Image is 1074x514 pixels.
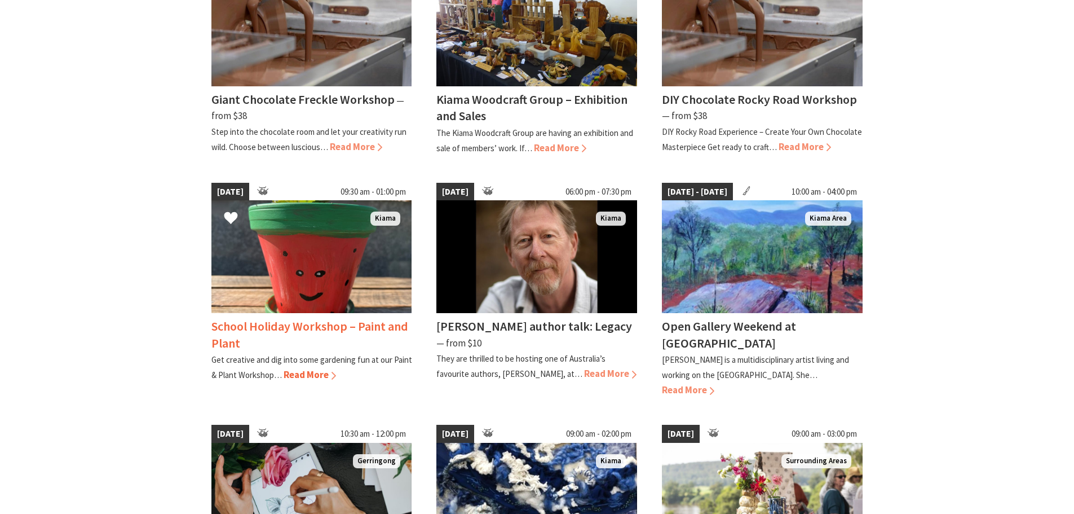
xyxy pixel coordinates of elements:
span: [DATE] [211,183,249,201]
span: Read More [284,368,336,381]
span: 10:30 am - 12:00 pm [335,425,412,443]
a: [DATE] 09:30 am - 01:00 pm Plant & Pot Kiama School Holiday Workshop – Paint and Plant Get creati... [211,183,412,398]
h4: Giant Chocolate Freckle Workshop [211,91,395,107]
span: Kiama [370,212,400,226]
p: Step into the chocolate room and let your creativity run wild. Choose between luscious… [211,126,406,152]
span: Kiama Area [805,212,851,226]
p: The Kiama Woodcraft Group are having an exhibition and sale of members’ work. If… [436,128,633,153]
span: Read More [534,142,586,154]
h4: [PERSON_NAME] author talk: Legacy [436,318,632,334]
span: Kiama [596,454,626,468]
span: Gerringong [353,454,400,468]
img: Plant & Pot [211,200,412,313]
span: [DATE] - [DATE] [662,183,733,201]
span: [DATE] [436,425,474,443]
h4: School Holiday Workshop – Paint and Plant [211,318,408,350]
span: 10:00 am - 04:00 pm [786,183,863,201]
span: 09:00 am - 03:00 pm [786,425,863,443]
p: DIY Rocky Road Experience – Create Your Own Chocolate Masterpiece Get ready to craft… [662,126,862,152]
span: Kiama [596,212,626,226]
span: Read More [779,140,831,153]
h4: Kiama Woodcraft Group – Exhibition and Sales [436,91,627,124]
button: Click to Favourite School Holiday Workshop – Paint and Plant [213,200,249,238]
img: Man wearing a beige shirt, with short dark blonde hair and a beard [436,200,637,313]
p: They are thrilled to be hosting one of Australia’s favourite authors, [PERSON_NAME], at… [436,353,605,379]
p: [PERSON_NAME] is a multidisciplinary artist living and working on the [GEOGRAPHIC_DATA]. She… [662,354,849,380]
span: [DATE] [662,425,700,443]
span: Read More [662,384,714,396]
span: [DATE] [211,425,249,443]
span: ⁠— from $10 [436,337,481,349]
span: ⁠— from $38 [662,109,707,122]
span: Read More [584,367,637,380]
h4: Open Gallery Weekend at [GEOGRAPHIC_DATA] [662,318,796,350]
span: Read More [330,140,382,153]
span: Surrounding Areas [781,454,851,468]
h4: DIY Chocolate Rocky Road Workshop [662,91,857,107]
a: [DATE] 06:00 pm - 07:30 pm Man wearing a beige shirt, with short dark blonde hair and a beard Kia... [436,183,637,398]
span: 06:00 pm - 07:30 pm [560,183,637,201]
span: 09:30 am - 01:00 pm [335,183,412,201]
p: Get creative and dig into some gardening fun at our Paint & Plant Workshop… [211,354,412,380]
span: [DATE] [436,183,474,201]
span: 09:00 am - 02:00 pm [560,425,637,443]
a: [DATE] - [DATE] 10:00 am - 04:00 pm Kiama Area Open Gallery Weekend at [GEOGRAPHIC_DATA] [PERSON_... [662,183,863,398]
